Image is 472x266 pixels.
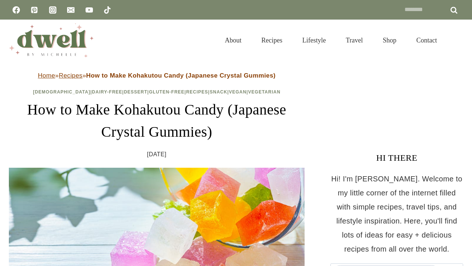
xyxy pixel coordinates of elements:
a: Instagram [45,3,60,17]
a: Recipes [251,27,292,53]
a: Contact [406,27,447,53]
a: YouTube [82,3,97,17]
a: Vegan [229,89,247,95]
button: View Search Form [451,34,463,47]
a: Snack [210,89,228,95]
a: About [215,27,251,53]
a: Recipes [59,72,82,79]
img: DWELL by michelle [9,23,94,57]
strong: How to Make Kohakutou Candy (Japanese Crystal Gummies) [86,72,276,79]
h1: How to Make Kohakutou Candy (Japanese Crystal Gummies) [9,99,305,143]
a: Travel [336,27,373,53]
a: Vegetarian [248,89,281,95]
p: Hi! I'm [PERSON_NAME]. Welcome to my little corner of the internet filled with simple recipes, tr... [330,172,463,256]
a: Lifestyle [292,27,336,53]
a: TikTok [100,3,115,17]
a: Recipes [186,89,208,95]
a: Shop [373,27,406,53]
a: Facebook [9,3,24,17]
time: [DATE] [147,149,167,160]
a: Pinterest [27,3,42,17]
span: | | | | | | | [33,89,280,95]
a: Home [38,72,55,79]
a: Dairy-Free [92,89,122,95]
a: Gluten-Free [149,89,184,95]
h3: HI THERE [330,151,463,164]
a: Dessert [124,89,147,95]
nav: Primary Navigation [215,27,447,53]
a: Email [63,3,78,17]
a: [DEMOGRAPHIC_DATA] [33,89,90,95]
span: » » [38,72,276,79]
